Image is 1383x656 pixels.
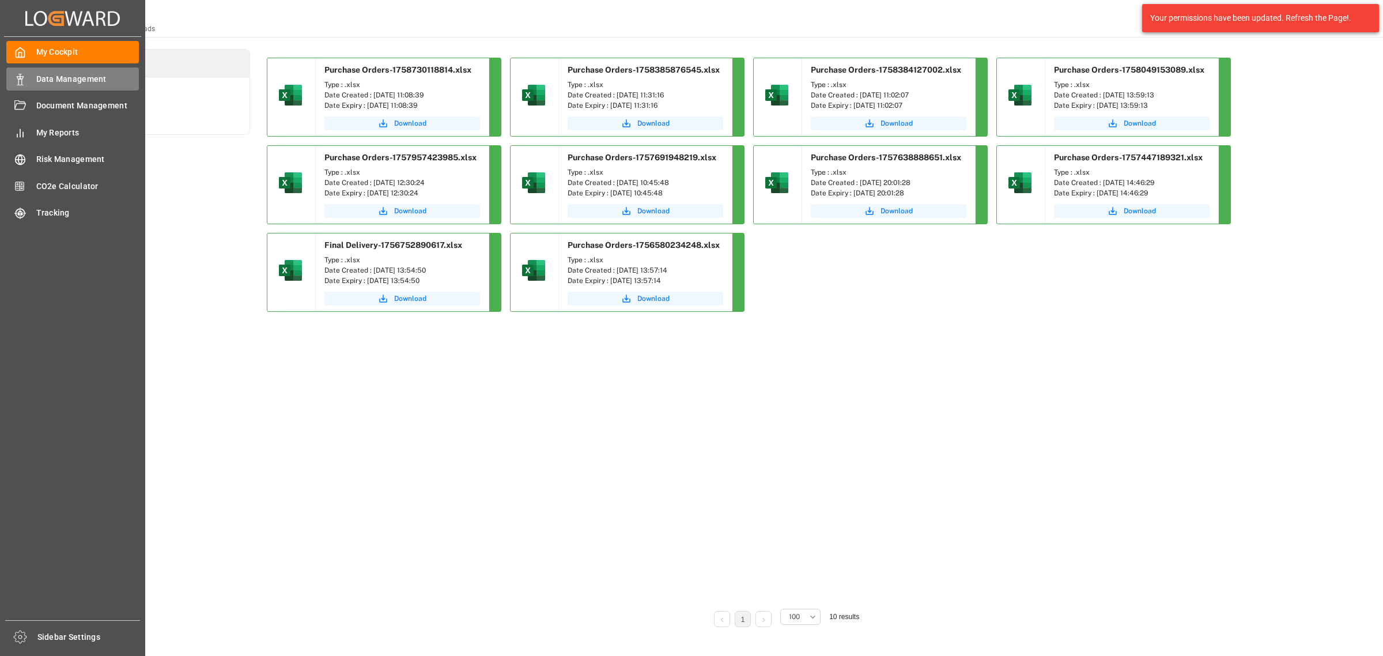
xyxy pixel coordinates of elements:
span: Purchase Orders-1758384127002.xlsx [811,65,961,74]
div: Type : .xlsx [811,167,966,178]
img: microsoft-excel-2019--v1.png [520,169,547,197]
button: Download [811,204,966,218]
span: Purchase Orders-1757691948219.xlsx [568,153,716,162]
span: Purchase Orders-1757447189321.xlsx [1054,153,1203,162]
button: Download [568,116,723,130]
div: Type : .xlsx [568,167,723,178]
span: Purchase Orders-1757638888651.xlsx [811,153,961,162]
div: Date Created : [DATE] 13:59:13 [1054,90,1210,100]
a: CO2e Calculator [6,175,139,197]
img: microsoft-excel-2019--v1.png [520,81,547,109]
span: Download [1124,206,1156,216]
div: Date Expiry : [DATE] 20:01:28 [811,188,966,198]
a: Tasks [53,78,250,106]
span: 10 results [829,613,859,621]
div: Type : .xlsx [568,80,723,90]
span: Risk Management [36,153,139,165]
div: Date Created : [DATE] 11:31:16 [568,90,723,100]
img: microsoft-excel-2019--v1.png [277,257,304,284]
button: Download [568,204,723,218]
span: CO2e Calculator [36,180,139,193]
img: microsoft-excel-2019--v1.png [1006,169,1034,197]
div: Date Expiry : [DATE] 13:57:14 [568,276,723,286]
span: My Reports [36,127,139,139]
button: Download [811,116,966,130]
div: Type : .xlsx [324,167,480,178]
button: Download [1054,204,1210,218]
button: open menu [780,609,821,625]
div: Date Created : [DATE] 11:02:07 [811,90,966,100]
div: Date Created : [DATE] 12:30:24 [324,178,480,188]
span: Download [881,118,913,129]
span: Download [394,118,426,129]
div: Type : .xlsx [1054,167,1210,178]
span: Final Delivery-1756752890617.xlsx [324,240,462,250]
div: Date Created : [DATE] 14:46:29 [1054,178,1210,188]
div: Date Created : [DATE] 11:08:39 [324,90,480,100]
div: Type : .xlsx [324,255,480,265]
span: Download [394,293,426,304]
div: Date Expiry : [DATE] 10:45:48 [568,188,723,198]
a: My Cockpit [6,41,139,63]
span: Download [637,206,670,216]
div: Date Expiry : [DATE] 11:31:16 [568,100,723,111]
div: Type : .xlsx [324,80,480,90]
a: Tracking [6,202,139,224]
span: 100 [789,612,800,622]
button: Download [324,292,480,306]
span: Download [1124,118,1156,129]
a: Risk Management [6,148,139,171]
span: Tracking [36,207,139,219]
span: Download [881,206,913,216]
span: Download [637,118,670,129]
div: Type : .xlsx [811,80,966,90]
div: Date Expiry : [DATE] 13:59:13 [1054,100,1210,111]
div: Date Created : [DATE] 10:45:48 [568,178,723,188]
div: Type : .xlsx [1054,80,1210,90]
li: Previous Page [714,611,730,627]
span: Purchase Orders-1758730118814.xlsx [324,65,471,74]
span: Document Management [36,100,139,112]
span: Purchase Orders-1758385876545.xlsx [568,65,720,74]
span: Data Management [36,73,139,85]
div: Date Created : [DATE] 13:54:50 [324,265,480,276]
span: Purchase Orders-1758049153089.xlsx [1054,65,1204,74]
div: Type : .xlsx [568,255,723,265]
a: Document Management [6,95,139,117]
img: microsoft-excel-2019--v1.png [277,169,304,197]
div: Date Expiry : [DATE] 13:54:50 [324,276,480,286]
img: microsoft-excel-2019--v1.png [1006,81,1034,109]
div: Your permissions have been updated. Refresh the Page!. [1150,12,1362,24]
li: 1 [735,611,751,627]
div: Date Expiry : [DATE] 11:08:39 [324,100,480,111]
a: Data Management [6,67,139,90]
span: My Cockpit [36,46,139,58]
span: Download [637,293,670,304]
img: microsoft-excel-2019--v1.png [763,81,791,109]
a: Downloads [53,50,250,78]
button: Download [568,292,723,306]
span: Purchase Orders-1757957423985.xlsx [324,153,477,162]
img: microsoft-excel-2019--v1.png [277,81,304,109]
a: Activity [53,106,250,134]
button: Download [324,116,480,130]
div: Date Created : [DATE] 13:57:14 [568,265,723,276]
a: 1 [741,616,745,624]
div: Date Created : [DATE] 20:01:28 [811,178,966,188]
span: Download [394,206,426,216]
a: Download [1054,116,1210,130]
button: Download [324,204,480,218]
div: Date Expiry : [DATE] 14:46:29 [1054,188,1210,198]
li: Next Page [755,611,772,627]
img: microsoft-excel-2019--v1.png [520,257,547,284]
